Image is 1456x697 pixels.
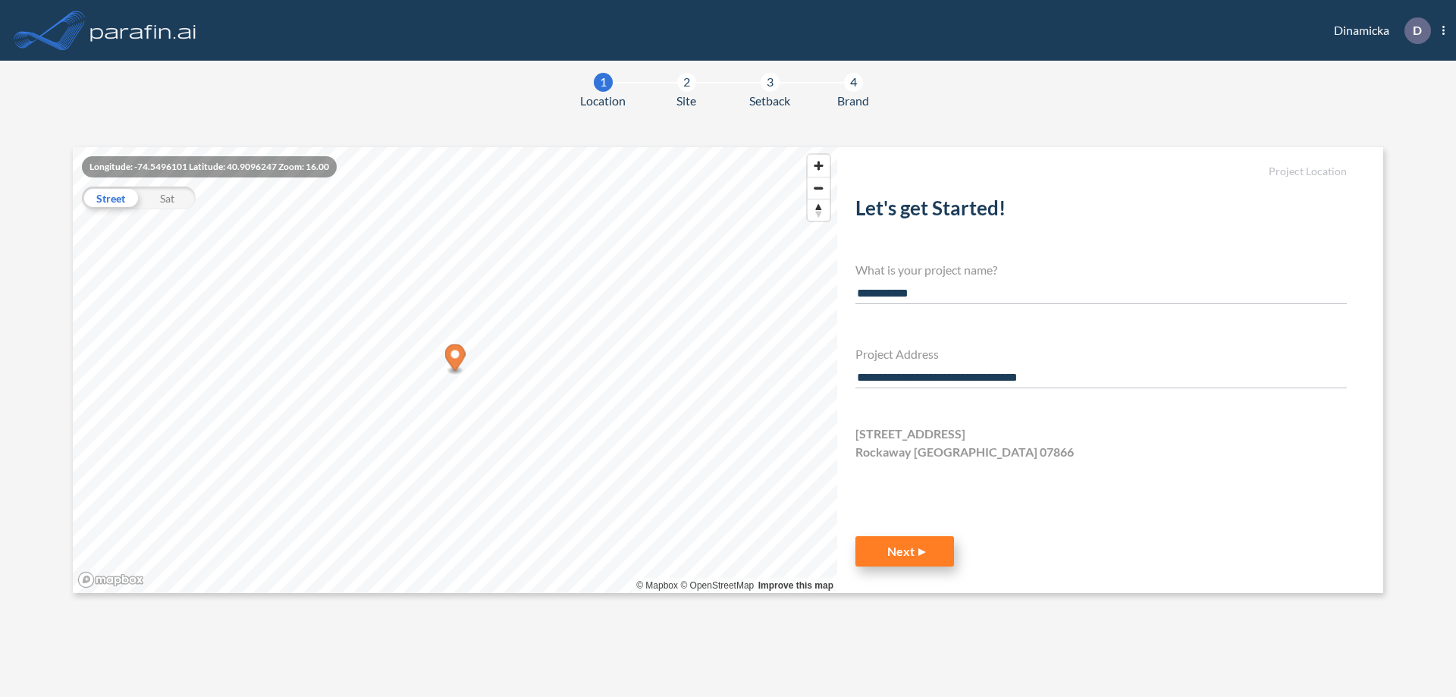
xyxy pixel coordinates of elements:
[87,15,199,46] img: logo
[855,443,1074,461] span: Rockaway [GEOGRAPHIC_DATA] 07866
[1311,17,1445,44] div: Dinamicka
[676,92,696,110] span: Site
[855,196,1347,226] h2: Let's get Started!
[855,536,954,567] button: Next
[808,155,830,177] button: Zoom in
[73,147,837,593] canvas: Map
[445,344,466,375] div: Map marker
[636,580,678,591] a: Mapbox
[580,92,626,110] span: Location
[844,73,863,92] div: 4
[1413,24,1422,37] p: D
[808,177,830,199] button: Zoom out
[837,92,869,110] span: Brand
[82,156,337,177] div: Longitude: -74.5496101 Latitude: 40.9096247 Zoom: 16.00
[808,199,830,221] button: Reset bearing to north
[855,165,1347,178] h5: Project Location
[139,187,196,209] div: Sat
[855,425,965,443] span: [STREET_ADDRESS]
[77,571,144,589] a: Mapbox homepage
[594,73,613,92] div: 1
[677,73,696,92] div: 2
[749,92,790,110] span: Setback
[855,347,1347,361] h4: Project Address
[758,580,833,591] a: Improve this map
[82,187,139,209] div: Street
[680,580,754,591] a: OpenStreetMap
[855,262,1347,277] h4: What is your project name?
[761,73,780,92] div: 3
